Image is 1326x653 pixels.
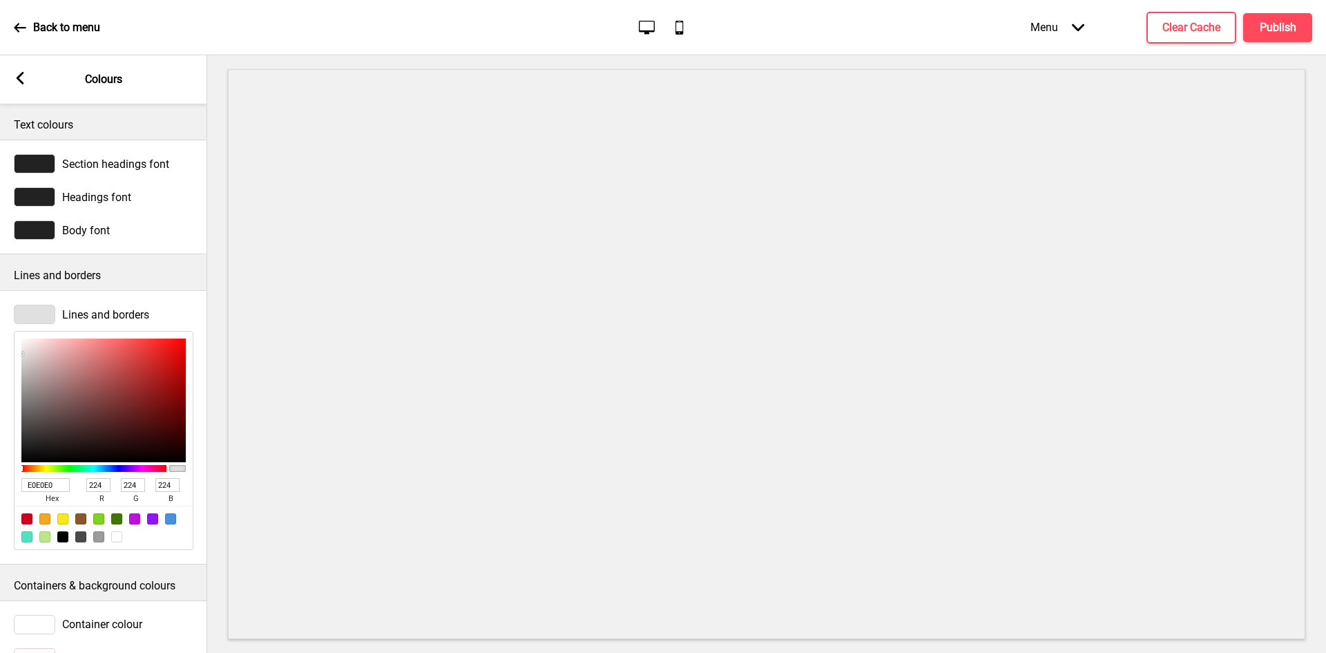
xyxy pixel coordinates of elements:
button: Publish [1243,13,1312,42]
div: #4A90E2 [165,513,176,524]
div: Section headings font [14,154,193,173]
span: Body font [62,224,110,237]
div: #D0021B [21,513,32,524]
a: Back to menu [14,9,100,46]
span: Container colour [62,618,142,631]
div: #4A4A4A [75,531,86,542]
div: #F8E71C [57,513,68,524]
span: r [86,492,117,506]
div: #50E3C2 [21,531,32,542]
div: Menu [1017,7,1098,48]
div: #417505 [111,513,122,524]
div: #9B9B9B [93,531,104,542]
div: #BD10E0 [129,513,140,524]
span: b [155,492,186,506]
p: Lines and borders [14,268,193,283]
div: Headings font [14,187,193,207]
div: Lines and borders [14,305,193,324]
span: g [121,492,151,506]
h4: Publish [1260,20,1296,35]
p: Text colours [14,117,193,133]
h4: Clear Cache [1162,20,1220,35]
div: #F5A623 [39,513,50,524]
span: hex [21,492,82,506]
div: Container colour [14,615,193,634]
span: Headings font [62,191,131,204]
p: Back to menu [33,20,100,35]
div: Body font [14,220,193,240]
div: #9013FE [147,513,158,524]
div: #7ED321 [93,513,104,524]
p: Containers & background colours [14,578,193,594]
div: #000000 [57,531,68,542]
p: Colours [85,72,122,87]
button: Clear Cache [1146,12,1236,44]
span: Section headings font [62,158,169,171]
div: #8B572A [75,513,86,524]
div: #FFFFFF [111,531,122,542]
span: Lines and borders [62,308,149,321]
div: #B8E986 [39,531,50,542]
